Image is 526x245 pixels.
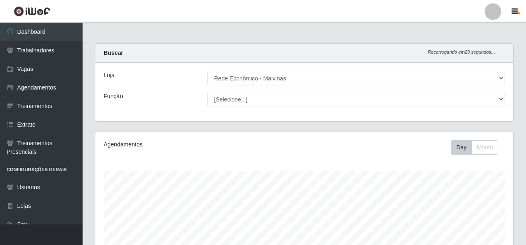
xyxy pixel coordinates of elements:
i: Recarregando em 29 segundos... [428,49,495,54]
button: Month [472,140,498,155]
img: CoreUI Logo [14,6,50,16]
div: Toolbar with button groups [451,140,505,155]
div: Agendamentos [104,140,264,149]
label: Função [104,92,123,101]
strong: Buscar [104,49,123,56]
label: Loja [104,71,114,80]
button: Day [451,140,472,155]
div: First group [451,140,498,155]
